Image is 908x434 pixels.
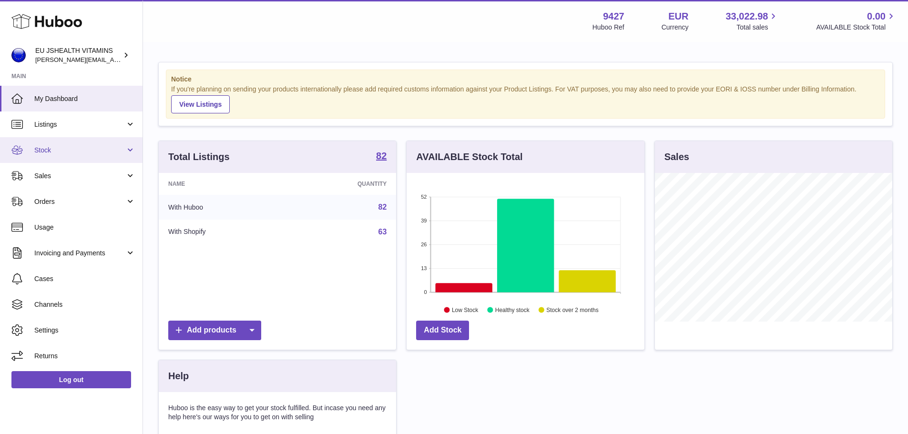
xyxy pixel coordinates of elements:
span: Sales [34,172,125,181]
span: Cases [34,274,135,283]
p: Huboo is the easy way to get your stock fulfilled. But incase you need any help here's our ways f... [168,404,387,422]
a: 0.00 AVAILABLE Stock Total [816,10,897,32]
span: Orders [34,197,125,206]
span: Settings [34,326,135,335]
text: 39 [421,218,427,223]
th: Name [159,173,287,195]
span: Channels [34,300,135,309]
span: 33,022.98 [725,10,768,23]
span: Total sales [736,23,779,32]
text: 0 [424,289,427,295]
div: If you're planning on sending your products internationally please add required customs informati... [171,85,880,113]
th: Quantity [287,173,397,195]
span: Listings [34,120,125,129]
strong: EUR [668,10,688,23]
h3: AVAILABLE Stock Total [416,151,522,163]
a: 33,022.98 Total sales [725,10,779,32]
text: 13 [421,265,427,271]
a: Add products [168,321,261,340]
div: EU JSHEALTH VITAMINS [35,46,121,64]
a: Log out [11,371,131,388]
h3: Sales [664,151,689,163]
h3: Total Listings [168,151,230,163]
div: Huboo Ref [592,23,624,32]
strong: 82 [376,151,387,161]
img: laura@jessicasepel.com [11,48,26,62]
text: 26 [421,242,427,247]
td: With Shopify [159,220,287,244]
strong: Notice [171,75,880,84]
span: Usage [34,223,135,232]
h3: Help [168,370,189,383]
span: Returns [34,352,135,361]
a: 82 [378,203,387,211]
strong: 9427 [603,10,624,23]
text: Low Stock [452,306,479,313]
span: AVAILABLE Stock Total [816,23,897,32]
span: [PERSON_NAME][EMAIL_ADDRESS][DOMAIN_NAME] [35,56,191,63]
span: My Dashboard [34,94,135,103]
td: With Huboo [159,195,287,220]
text: Stock over 2 months [547,306,599,313]
span: Stock [34,146,125,155]
span: 0.00 [867,10,886,23]
a: View Listings [171,95,230,113]
text: 52 [421,194,427,200]
a: 63 [378,228,387,236]
a: Add Stock [416,321,469,340]
text: Healthy stock [495,306,530,313]
a: 82 [376,151,387,162]
div: Currency [662,23,689,32]
span: Invoicing and Payments [34,249,125,258]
